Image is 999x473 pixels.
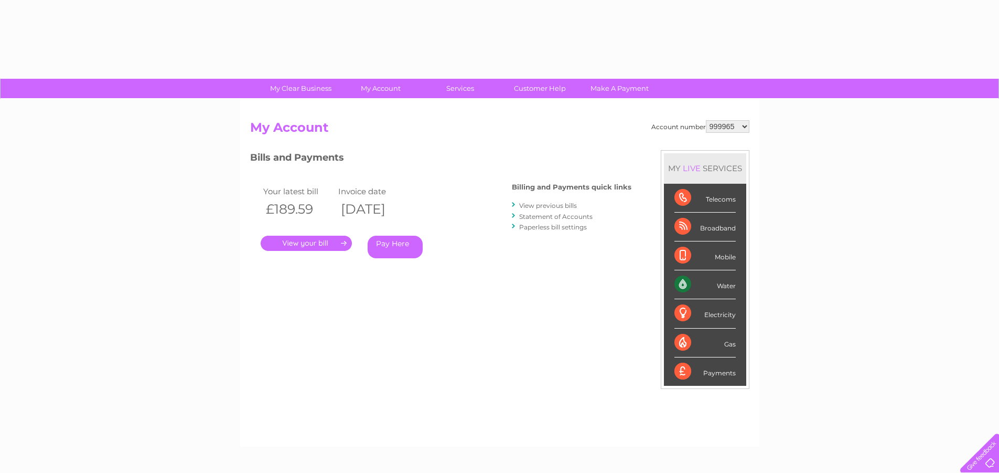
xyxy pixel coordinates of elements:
div: Account number [651,120,749,133]
a: My Account [337,79,424,98]
div: Broadband [674,213,736,241]
div: Gas [674,329,736,358]
a: . [261,236,352,251]
th: £189.59 [261,198,336,220]
div: MY SERVICES [664,153,746,183]
div: Water [674,270,736,299]
a: Customer Help [497,79,583,98]
a: My Clear Business [257,79,344,98]
div: Payments [674,358,736,386]
td: Invoice date [336,184,411,198]
a: Paperless bill settings [519,223,587,231]
a: Services [417,79,503,98]
h2: My Account [250,120,749,140]
a: Statement of Accounts [519,213,593,220]
div: Telecoms [674,184,736,213]
th: [DATE] [336,198,411,220]
a: View previous bills [519,202,577,209]
h4: Billing and Payments quick links [512,183,631,191]
div: LIVE [681,163,703,173]
a: Pay Here [368,236,423,258]
h3: Bills and Payments [250,150,631,169]
a: Make A Payment [576,79,663,98]
div: Mobile [674,241,736,270]
td: Your latest bill [261,184,336,198]
div: Electricity [674,299,736,328]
